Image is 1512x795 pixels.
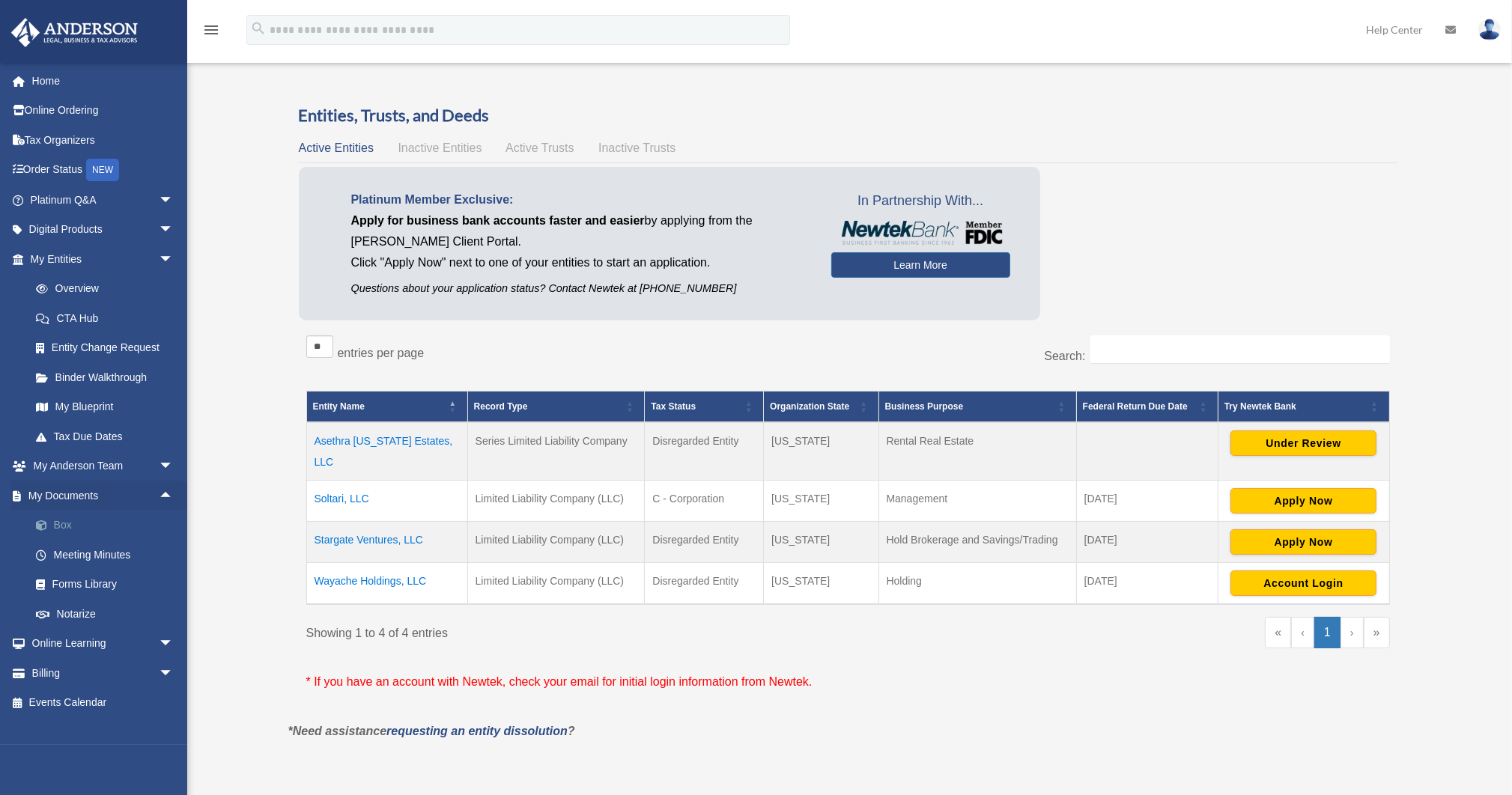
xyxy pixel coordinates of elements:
p: Click "Apply Now" next to one of your entities to start an application. [351,252,809,273]
span: arrow_drop_up [159,481,189,511]
a: Tax Organizers [10,125,196,155]
span: arrow_drop_down [159,215,189,246]
em: *Need assistance ? [288,725,575,737]
a: Overview [21,274,181,304]
td: Series Limited Liability Company [467,422,645,481]
span: Business Purpose [885,401,964,412]
a: Order StatusNEW [10,155,196,186]
span: arrow_drop_down [159,244,189,275]
i: search [250,20,267,37]
span: Federal Return Due Date [1083,401,1188,412]
td: [US_STATE] [764,422,878,481]
a: Billingarrow_drop_down [10,658,196,688]
span: arrow_drop_down [159,629,189,660]
span: arrow_drop_down [159,451,189,482]
p: Questions about your application status? Contact Newtek at [PHONE_NUMBER] [351,279,809,298]
span: Tax Status [651,401,696,412]
p: * If you have an account with Newtek, check your email for initial login information from Newtek. [306,671,1390,692]
td: Limited Liability Company (LLC) [467,562,645,604]
th: Tax Status: Activate to sort [645,391,764,422]
a: Box [21,511,196,540]
td: Limited Liability Company (LLC) [467,480,645,521]
a: menu [202,26,220,39]
td: [US_STATE] [764,480,878,521]
span: Inactive Entities [398,141,482,154]
a: Next [1341,617,1364,648]
a: Home [10,66,196,96]
button: Under Review [1230,430,1376,456]
a: Platinum Q&Aarrow_drop_down [10,185,196,215]
a: 1 [1314,617,1341,648]
a: Forms Library [21,570,196,600]
img: Anderson Advisors Platinum Portal [7,18,142,47]
td: Soltari, LLC [306,480,467,521]
label: entries per page [338,347,425,359]
i: menu [202,21,220,39]
a: First [1265,617,1291,648]
th: Business Purpose: Activate to sort [878,391,1076,422]
th: Record Type: Activate to sort [467,391,645,422]
a: Events Calendar [10,688,196,718]
a: Previous [1291,617,1314,648]
a: CTA Hub [21,303,189,333]
td: Holding [878,562,1076,604]
a: My Documentsarrow_drop_up [10,481,196,511]
a: Meeting Minutes [21,540,196,570]
a: Online Learningarrow_drop_down [10,629,196,659]
a: Learn More [831,252,1010,278]
span: arrow_drop_down [159,658,189,689]
div: Showing 1 to 4 of 4 entries [306,617,837,644]
td: [US_STATE] [764,562,878,604]
span: arrow_drop_down [159,185,189,216]
button: Apply Now [1230,488,1376,514]
td: Wayache Holdings, LLC [306,562,467,604]
span: Apply for business bank accounts faster and easier [351,214,645,227]
a: Last [1364,617,1390,648]
td: Hold Brokerage and Savings/Trading [878,521,1076,562]
td: Disregarded Entity [645,562,764,604]
img: User Pic [1478,19,1501,40]
p: by applying from the [PERSON_NAME] Client Portal. [351,210,809,252]
a: Notarize [21,599,196,629]
td: [US_STATE] [764,521,878,562]
td: Rental Real Estate [878,422,1076,481]
a: My Anderson Teamarrow_drop_down [10,451,196,481]
th: Federal Return Due Date: Activate to sort [1076,391,1218,422]
div: Try Newtek Bank [1224,397,1367,415]
button: Account Login [1230,570,1376,596]
div: NEW [86,159,119,181]
a: My Entitiesarrow_drop_down [10,244,189,274]
td: Asethra [US_STATE] Estates, LLC [306,422,467,481]
td: Limited Liability Company (LLC) [467,521,645,562]
td: Management [878,480,1076,521]
th: Try Newtek Bank : Activate to sort [1218,391,1389,422]
a: Digital Productsarrow_drop_down [10,215,196,245]
a: My Blueprint [21,392,189,422]
span: Active Trusts [505,141,574,154]
td: [DATE] [1076,521,1218,562]
a: Online Ordering [10,96,196,126]
span: Active Entities [299,141,374,154]
a: Binder Walkthrough [21,362,189,392]
button: Apply Now [1230,529,1376,555]
td: Disregarded Entity [645,521,764,562]
label: Search: [1044,350,1085,362]
span: Record Type [474,401,528,412]
td: [DATE] [1076,480,1218,521]
a: Account Login [1230,576,1376,588]
td: [DATE] [1076,562,1218,604]
th: Organization State: Activate to sort [764,391,878,422]
td: Disregarded Entity [645,422,764,481]
a: Entity Change Request [21,333,189,363]
td: C - Corporation [645,480,764,521]
span: Organization State [770,401,849,412]
a: Tax Due Dates [21,421,189,451]
img: NewtekBankLogoSM.png [839,221,1003,245]
p: Platinum Member Exclusive: [351,189,809,210]
span: In Partnership With... [831,189,1010,213]
span: Inactive Trusts [598,141,675,154]
span: Entity Name [313,401,365,412]
a: requesting an entity dissolution [386,725,568,737]
td: Stargate Ventures, LLC [306,521,467,562]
